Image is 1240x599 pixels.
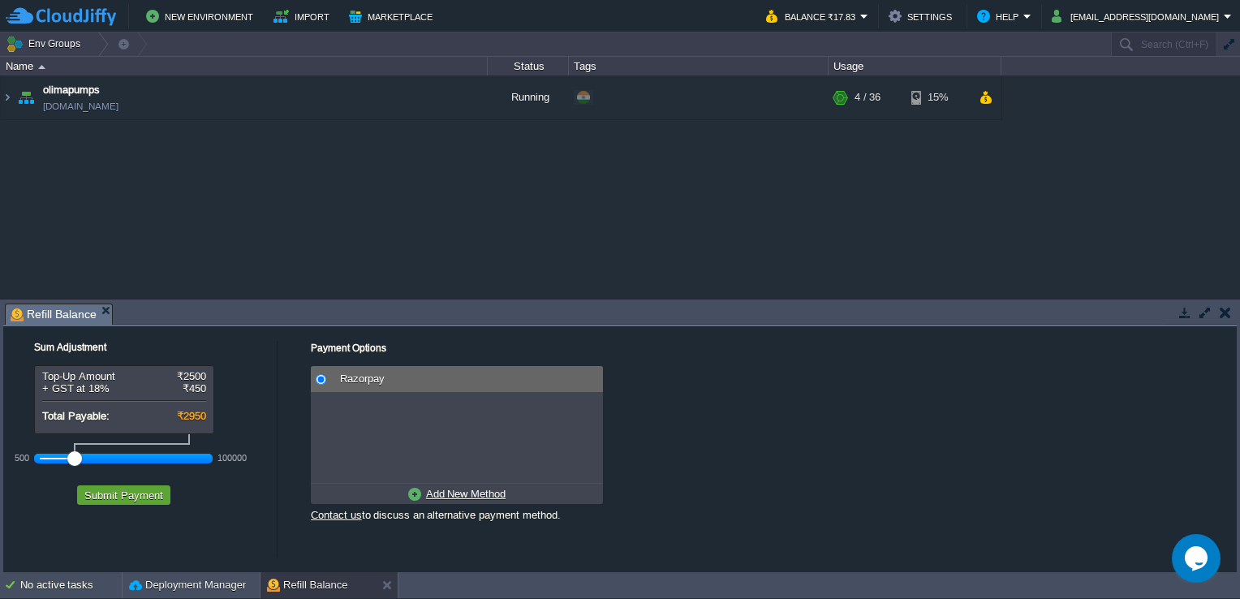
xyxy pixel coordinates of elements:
span: ₹450 [183,382,206,394]
div: + GST at 18% [42,382,206,394]
a: Contact us [311,509,362,521]
img: CloudJiffy [6,6,116,27]
label: Payment Options [311,343,386,354]
a: olimapumps [43,82,100,98]
div: to discuss an alternative payment method. [311,504,603,522]
button: Settings [889,6,957,26]
a: Add New Method [404,484,510,504]
div: Top-Up Amount [42,370,206,382]
div: 4 / 36 [855,75,880,119]
button: Deployment Manager [129,577,246,593]
button: New Environment [146,6,258,26]
span: Refill Balance [11,304,97,325]
button: Marketplace [349,6,437,26]
img: AMDAwAAAACH5BAEAAAAALAAAAAABAAEAAAICRAEAOw== [38,65,45,69]
label: Sum Adjustment [12,342,106,353]
u: Add New Method [426,488,506,500]
span: ₹2950 [177,410,206,422]
div: 500 [15,453,29,463]
iframe: chat widget [1172,534,1224,583]
div: Tags [570,57,828,75]
button: Env Groups [6,32,86,55]
div: Usage [829,57,1001,75]
img: AMDAwAAAACH5BAEAAAAALAAAAAABAAEAAAICRAEAOw== [1,75,14,119]
button: Import [273,6,334,26]
button: [EMAIL_ADDRESS][DOMAIN_NAME] [1052,6,1224,26]
div: Name [2,57,487,75]
span: Razorpay [336,373,385,385]
div: Running [488,75,569,119]
div: Status [489,57,568,75]
button: Help [977,6,1023,26]
div: Total Payable: [42,410,206,422]
img: AMDAwAAAACH5BAEAAAAALAAAAAABAAEAAAICRAEAOw== [15,75,37,119]
button: Refill Balance [267,577,348,593]
button: Submit Payment [80,488,168,502]
div: No active tasks [20,572,122,598]
div: 15% [911,75,964,119]
a: [DOMAIN_NAME] [43,98,118,114]
span: ₹2500 [177,370,206,382]
button: Balance ₹17.83 [766,6,860,26]
div: 100000 [217,453,247,463]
